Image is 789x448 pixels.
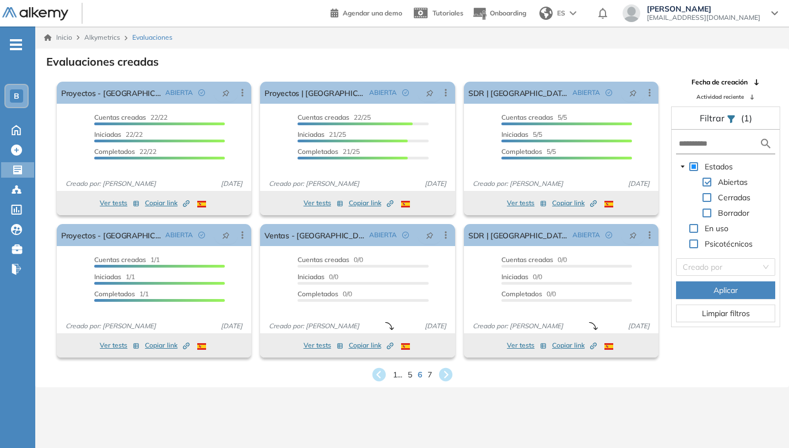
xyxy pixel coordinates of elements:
span: ABIERTA [369,230,397,240]
span: Tutoriales [433,9,463,17]
i: - [10,44,22,46]
span: check-circle [198,89,205,96]
img: ESP [604,201,613,207]
span: pushpin [629,88,637,97]
span: Copiar link [145,198,190,208]
span: [DATE] [420,179,451,189]
span: ABIERTA [165,88,193,98]
span: ABIERTA [165,230,193,240]
span: Completados [94,147,135,156]
button: Copiar link [145,339,190,352]
span: Abiertas [716,175,750,189]
a: SDR | [GEOGRAPHIC_DATA] [468,82,568,104]
span: Copiar link [349,198,393,208]
span: ES [557,8,565,18]
span: Creado por: [PERSON_NAME] [468,179,568,189]
span: check-circle [198,232,205,238]
span: Abiertas [718,177,748,187]
span: Cuentas creadas [298,255,349,264]
span: [DATE] [624,321,654,331]
span: Cerradas [718,193,750,202]
span: [DATE] [624,179,654,189]
span: 6 [418,369,422,381]
span: Completados [298,147,338,156]
a: Proyectos - [GEOGRAPHIC_DATA] [61,224,161,246]
span: Cuentas creadas [94,255,146,264]
span: Filtrar [700,113,727,124]
span: Iniciadas [298,273,325,281]
span: Borrador [718,208,749,218]
span: Creado por: [PERSON_NAME] [468,321,568,331]
a: Inicio [44,33,72,42]
span: B [14,92,19,100]
span: 1 ... [393,369,402,381]
span: 22/22 [94,130,143,138]
span: Iniciadas [94,273,121,281]
button: pushpin [621,226,645,244]
img: Logo [2,7,68,21]
span: Onboarding [490,9,526,17]
button: Ver tests [304,196,343,210]
img: arrow [570,11,576,15]
span: 22/22 [94,147,156,156]
span: check-circle [606,89,612,96]
span: En uso [702,222,731,235]
span: Iniciadas [298,130,325,138]
span: Creado por: [PERSON_NAME] [61,179,160,189]
button: Onboarding [472,2,526,25]
span: pushpin [629,231,637,239]
img: ESP [401,201,410,207]
button: pushpin [214,226,238,244]
span: ABIERTA [572,88,600,98]
span: Completados [298,290,338,298]
span: 22/22 [94,113,167,121]
span: 0/0 [298,255,363,264]
button: Limpiar filtros [676,305,775,322]
a: SDR | [GEOGRAPHIC_DATA] [468,224,568,246]
span: Evaluaciones [132,33,172,42]
span: Copiar link [145,340,190,350]
span: [DATE] [217,321,247,331]
span: Fecha de creación [691,77,748,87]
span: Copiar link [349,340,393,350]
button: pushpin [418,84,442,102]
span: 0/0 [298,273,338,281]
span: Iniciadas [501,130,528,138]
span: Completados [94,290,135,298]
span: Cuentas creadas [298,113,349,121]
span: Psicotécnicos [702,237,755,250]
span: Limpiar filtros [702,307,750,319]
span: pushpin [222,231,230,239]
span: pushpin [426,88,434,97]
span: Estados [702,160,735,173]
span: caret-down [680,164,685,169]
span: 7 [428,369,432,381]
span: Iniciadas [501,273,528,281]
span: ABIERTA [369,88,397,98]
span: Cuentas creadas [94,113,146,121]
span: 21/25 [298,147,360,156]
span: 21/25 [298,130,346,138]
span: Creado por: [PERSON_NAME] [264,179,364,189]
button: Ver tests [507,196,547,210]
button: Copiar link [552,339,597,352]
span: [DATE] [217,179,247,189]
a: Proyectos - [GEOGRAPHIC_DATA] [61,82,161,104]
span: Iniciadas [94,130,121,138]
span: 0/0 [298,290,352,298]
button: Aplicar [676,281,775,299]
button: Ver tests [100,196,139,210]
span: check-circle [402,232,409,238]
button: Ver tests [304,339,343,352]
button: Copiar link [349,196,393,210]
span: Creado por: [PERSON_NAME] [61,321,160,331]
a: Proyectos | [GEOGRAPHIC_DATA] [264,82,364,104]
span: 0/0 [501,255,567,264]
span: En uso [705,223,728,233]
span: check-circle [606,232,612,238]
button: pushpin [621,84,645,102]
button: Copiar link [349,339,393,352]
span: Aplicar [714,284,738,296]
span: [EMAIL_ADDRESS][DOMAIN_NAME] [647,13,760,22]
span: 1/1 [94,273,135,281]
